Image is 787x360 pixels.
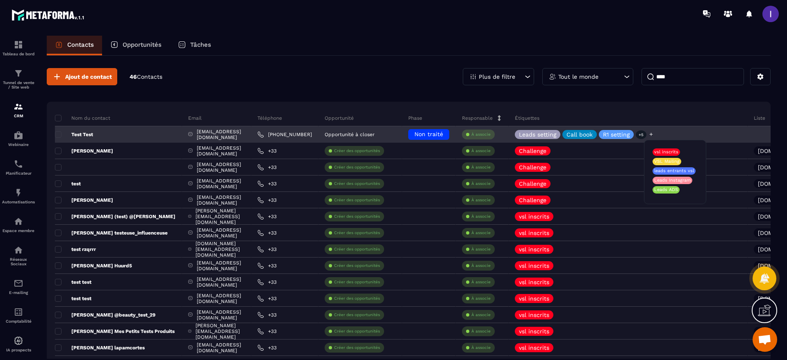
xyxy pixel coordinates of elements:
[2,272,35,301] a: emailemailE-mailing
[654,149,678,155] p: vsl inscrits
[471,328,491,334] p: À associe
[65,73,112,81] span: Ajout de contact
[519,296,549,301] p: vsl inscrits
[471,296,491,301] p: À associe
[334,345,380,351] p: Créer des opportunités
[334,164,380,170] p: Créer des opportunités
[55,344,145,351] p: [PERSON_NAME] lapamcortes
[471,246,491,252] p: À associe
[2,239,35,272] a: social-networksocial-networkRéseaux Sociaux
[471,263,491,269] p: À associe
[519,132,556,137] p: Leads setting
[257,246,277,253] a: +33
[55,230,168,236] p: [PERSON_NAME] testeuse_influenceuse
[519,279,549,285] p: vsl inscrits
[654,159,680,164] p: VSL Mailing
[334,181,380,187] p: Créer des opportunités
[636,130,646,139] p: +5
[334,312,380,318] p: Créer des opportunités
[137,73,162,80] span: Contacts
[2,200,35,204] p: Automatisations
[519,164,546,170] p: Challenge
[257,164,277,171] a: +33
[519,345,549,351] p: vsl inscrits
[471,345,491,351] p: À associe
[2,96,35,124] a: formationformationCRM
[654,168,694,174] p: leads entrants vsl
[257,131,312,138] a: [PHONE_NUMBER]
[408,115,422,121] p: Phase
[14,40,23,50] img: formation
[334,230,380,236] p: Créer des opportunités
[257,328,277,335] a: +33
[325,132,375,137] p: Opportunité à closer
[2,301,35,330] a: accountantaccountantComptabilité
[14,216,23,226] img: automations
[2,171,35,175] p: Planificateur
[55,148,113,154] p: [PERSON_NAME]
[2,62,35,96] a: formationformationTunnel de vente / Site web
[257,230,277,236] a: +33
[11,7,85,22] img: logo
[334,279,380,285] p: Créer des opportunités
[519,197,546,203] p: Challenge
[14,278,23,288] img: email
[566,132,593,137] p: Call book
[519,263,549,269] p: vsl inscrits
[67,41,94,48] p: Contacts
[519,148,546,154] p: Challenge
[479,74,515,80] p: Plus de filtre
[519,312,549,318] p: vsl inscrits
[2,52,35,56] p: Tableau de bord
[753,327,777,352] a: Ouvrir le chat
[188,115,202,121] p: Email
[257,295,277,302] a: +33
[130,73,162,81] p: 46
[55,328,175,335] p: [PERSON_NAME] Mes Petits Tests Produits
[2,182,35,210] a: automationsautomationsAutomatisations
[471,132,491,137] p: À associe
[519,181,546,187] p: Challenge
[558,74,598,80] p: Tout le monde
[334,328,380,334] p: Créer des opportunités
[334,214,380,219] p: Créer des opportunités
[14,102,23,112] img: formation
[55,295,91,302] p: test test
[334,263,380,269] p: Créer des opportunités
[471,197,491,203] p: À associe
[334,197,380,203] p: Créer des opportunités
[257,279,277,285] a: +33
[55,279,91,285] p: test test
[334,296,380,301] p: Créer des opportunités
[754,115,765,121] p: Liste
[2,124,35,153] a: automationsautomationsWebinaire
[14,245,23,255] img: social-network
[55,246,96,253] p: test rzqrrr
[462,115,493,121] p: Responsable
[123,41,161,48] p: Opportunités
[414,131,443,137] span: Non traité
[257,344,277,351] a: +33
[257,312,277,318] a: +33
[603,132,630,137] p: R1 setting
[190,41,211,48] p: Tâches
[2,348,35,352] p: IA prospects
[2,228,35,233] p: Espace membre
[257,148,277,154] a: +33
[471,181,491,187] p: À associe
[334,246,380,252] p: Créer des opportunités
[519,214,549,219] p: vsl inscrits
[2,319,35,324] p: Comptabilité
[55,197,113,203] p: [PERSON_NAME]
[14,68,23,78] img: formation
[471,279,491,285] p: À associe
[14,307,23,317] img: accountant
[14,159,23,169] img: scheduler
[55,312,155,318] p: [PERSON_NAME] @beauty_test_29
[471,164,491,170] p: À associe
[257,213,277,220] a: +33
[2,210,35,239] a: automationsautomationsEspace membre
[471,214,491,219] p: À associe
[14,336,23,346] img: automations
[515,115,539,121] p: Étiquettes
